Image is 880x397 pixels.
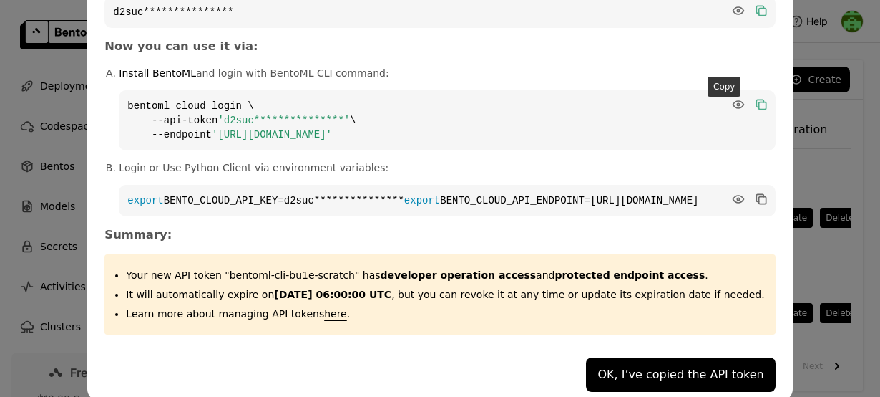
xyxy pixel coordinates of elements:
[274,289,391,300] strong: [DATE] 06:00:00 UTC
[127,195,163,206] span: export
[119,66,775,80] p: and login with BentoML CLI command:
[381,269,705,281] span: and
[119,161,775,175] p: Login or Use Python Client via environment variables:
[324,308,347,320] a: here
[212,129,332,140] span: '[URL][DOMAIN_NAME]'
[126,287,764,302] p: It will automatically expire on , but you can revoke it at any time or update its expiration date...
[586,358,775,392] button: OK, I’ve copied the API token
[126,268,764,282] p: Your new API token "bentoml-cli-bu1e-scratch" has .
[119,185,775,216] code: BENTO_CLOUD_API_KEY=d2suc*************** BENTO_CLOUD_API_ENDPOINT=[URL][DOMAIN_NAME]
[554,269,705,281] strong: protected endpoint access
[126,307,764,321] p: Learn more about managing API tokens .
[119,90,775,150] code: bentoml cloud login \ --api-token \ --endpoint
[404,195,440,206] span: export
[104,39,775,54] h3: Now you can use it via:
[381,269,537,281] strong: developer operation access
[708,77,740,97] div: Copy
[104,228,775,242] h3: Summary:
[119,67,196,79] a: Install BentoML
